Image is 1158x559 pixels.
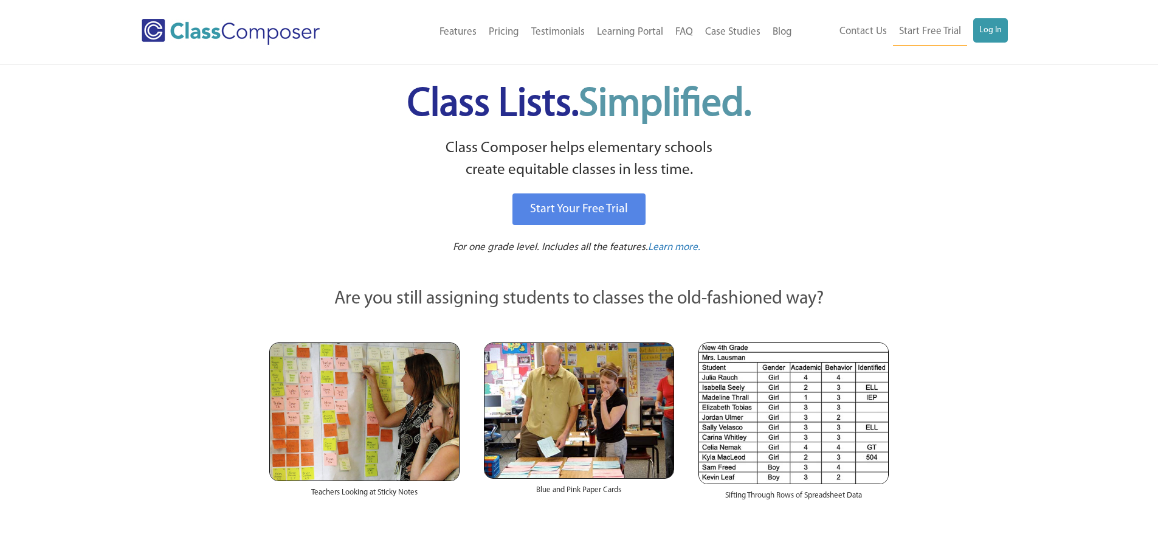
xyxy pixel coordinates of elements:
img: Spreadsheets [698,342,889,484]
a: Pricing [483,19,525,46]
a: Blog [767,19,798,46]
div: Teachers Looking at Sticky Notes [269,481,460,510]
nav: Header Menu [370,19,798,46]
span: For one grade level. Includes all the features. [453,242,648,252]
span: Start Your Free Trial [530,203,628,215]
img: Teachers Looking at Sticky Notes [269,342,460,481]
nav: Header Menu [798,18,1008,46]
a: Contact Us [833,18,893,45]
a: Start Free Trial [893,18,967,46]
a: Start Your Free Trial [512,193,646,225]
div: Blue and Pink Paper Cards [484,479,674,508]
a: Log In [973,18,1008,43]
a: Testimonials [525,19,591,46]
a: Features [433,19,483,46]
p: Class Composer helps elementary schools create equitable classes in less time. [267,137,891,182]
img: Blue and Pink Paper Cards [484,342,674,478]
a: Learning Portal [591,19,669,46]
span: Class Lists. [407,85,751,125]
p: Are you still assigning students to classes the old-fashioned way? [269,286,889,313]
div: Sifting Through Rows of Spreadsheet Data [698,484,889,513]
a: FAQ [669,19,699,46]
a: Learn more. [648,240,700,255]
span: Simplified. [579,85,751,125]
span: Learn more. [648,242,700,252]
img: Class Composer [142,19,320,45]
a: Case Studies [699,19,767,46]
